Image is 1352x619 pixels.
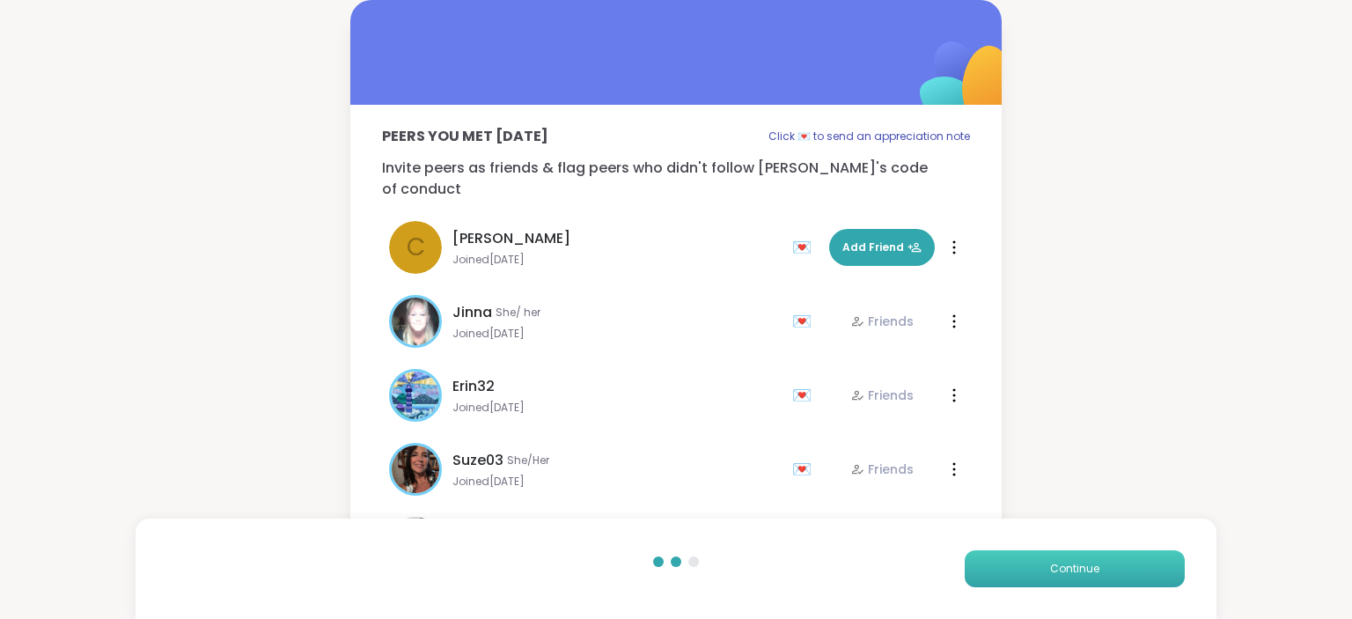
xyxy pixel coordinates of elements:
[382,158,970,200] p: Invite peers as friends & flag peers who didn't follow [PERSON_NAME]'s code of conduct
[850,461,914,478] div: Friends
[850,387,914,404] div: Friends
[842,239,922,255] span: Add Friend
[1050,561,1099,577] span: Continue
[792,307,819,335] div: 💌
[452,475,782,489] span: Joined [DATE]
[452,376,495,397] span: Erin32
[392,446,439,493] img: Suze03
[965,550,1185,587] button: Continue
[389,517,442,570] img: RJ_78
[382,126,548,147] p: Peers you met [DATE]
[768,126,970,147] p: Click 💌 to send an appreciation note
[452,450,503,471] span: Suze03
[392,372,439,419] img: Erin32
[507,453,549,468] span: She/Her
[407,229,425,266] span: C
[452,228,570,249] span: [PERSON_NAME]
[392,298,439,345] img: Jinna
[452,401,782,415] span: Joined [DATE]
[792,233,819,262] div: 💌
[792,455,819,483] div: 💌
[452,302,492,323] span: Jinna
[452,253,782,267] span: Joined [DATE]
[792,381,819,409] div: 💌
[850,313,914,330] div: Friends
[496,306,540,320] span: She/ her
[452,327,782,341] span: Joined [DATE]
[829,229,935,266] button: Add Friend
